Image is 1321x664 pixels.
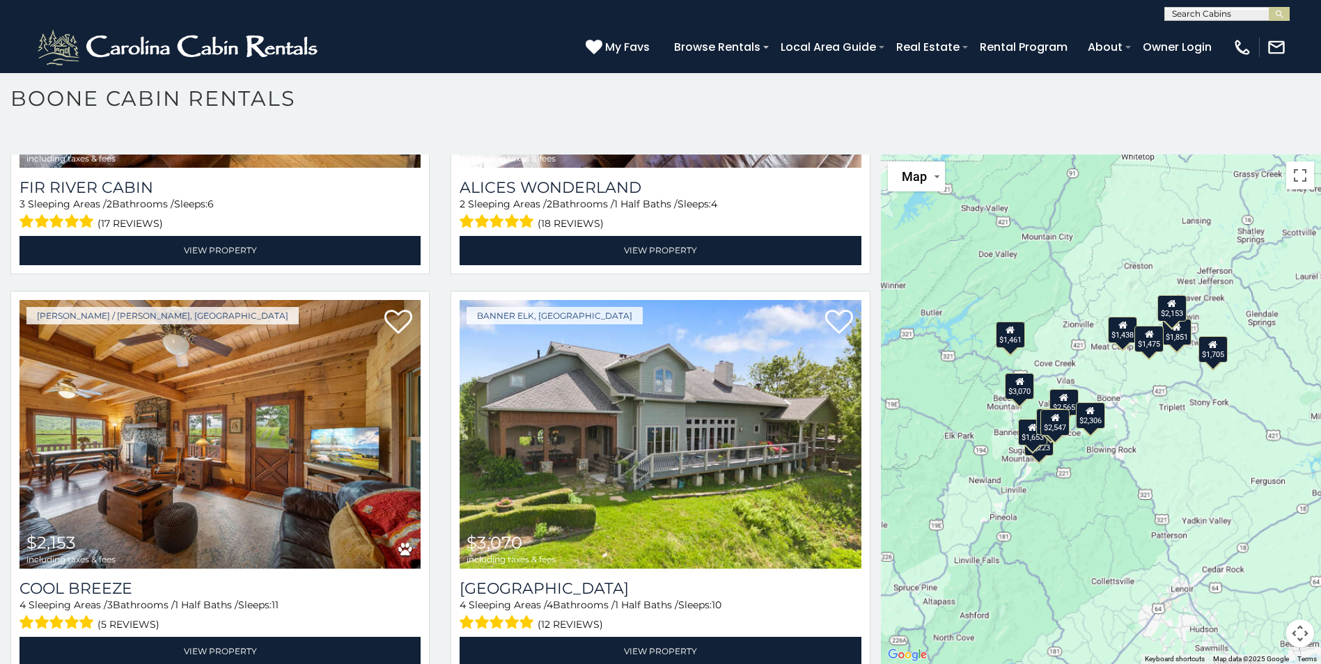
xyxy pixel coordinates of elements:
[884,646,930,664] a: Open this area in Google Maps (opens a new window)
[467,154,556,163] span: including taxes & fees
[1136,35,1219,59] a: Owner Login
[97,615,159,633] span: (5 reviews)
[711,198,717,210] span: 4
[460,236,861,264] a: View Property
[19,198,25,210] span: 3
[1040,409,1070,436] div: $2,547
[1213,655,1289,663] span: Map data ©2025 Google
[26,555,116,564] span: including taxes & fees
[884,646,930,664] img: Google
[614,198,678,210] span: 1 Half Baths /
[1134,326,1164,352] div: $1,475
[1286,161,1314,189] button: Toggle fullscreen view
[35,26,324,68] img: White-1-2.png
[460,197,861,232] div: Sleeping Areas / Bathrooms / Sleeps:
[19,579,421,598] a: Cool Breeze
[460,579,861,598] a: [GEOGRAPHIC_DATA]
[1267,38,1286,57] img: mail-regular-white.png
[547,198,552,210] span: 2
[825,308,853,338] a: Add to favorites
[1286,619,1314,647] button: Map camera controls
[547,599,553,611] span: 4
[467,532,522,553] span: $3,070
[460,579,861,598] h3: Montallori Stone Lodge
[107,198,112,210] span: 2
[19,197,421,232] div: Sleeping Areas / Bathrooms / Sleeps:
[1018,419,1047,445] div: $1,653
[19,300,421,569] img: Cool Breeze
[460,599,466,611] span: 4
[460,300,861,569] a: Montallori Stone Lodge $3,070 including taxes & fees
[538,214,604,232] span: (18 reviews)
[1024,429,1053,456] div: $1,223
[667,35,767,59] a: Browse Rentals
[902,169,927,184] span: Map
[97,214,163,232] span: (17 reviews)
[19,598,421,633] div: Sleeping Areas / Bathrooms / Sleeps:
[1233,38,1252,57] img: phone-regular-white.png
[996,322,1025,348] div: $1,461
[467,555,556,564] span: including taxes & fees
[538,615,603,633] span: (12 reviews)
[712,599,721,611] span: 10
[586,38,653,56] a: My Favs
[272,599,279,611] span: 11
[26,532,76,553] span: $2,153
[19,178,421,197] a: Fir River Cabin
[19,599,26,611] span: 4
[1297,655,1317,663] a: Terms (opens in new tab)
[19,236,421,264] a: View Property
[26,307,299,324] a: [PERSON_NAME] / [PERSON_NAME], [GEOGRAPHIC_DATA]
[1145,654,1205,664] button: Keyboard shortcuts
[1076,402,1105,429] div: $2,306
[1162,319,1191,345] div: $1,851
[1157,295,1187,322] div: $2,153
[1049,389,1079,416] div: $2,565
[889,35,967,59] a: Real Estate
[460,598,861,633] div: Sleeping Areas / Bathrooms / Sleeps:
[973,35,1074,59] a: Rental Program
[605,38,650,56] span: My Favs
[208,198,214,210] span: 6
[888,161,945,191] button: Change map style
[19,300,421,569] a: Cool Breeze $2,153 including taxes & fees
[1035,409,1065,435] div: $2,964
[460,300,861,569] img: Montallori Stone Lodge
[467,307,643,324] a: Banner Elk, [GEOGRAPHIC_DATA]
[175,599,238,611] span: 1 Half Baths /
[774,35,883,59] a: Local Area Guide
[460,198,465,210] span: 2
[1108,317,1137,343] div: $1,438
[107,599,113,611] span: 3
[615,599,678,611] span: 1 Half Baths /
[26,154,116,163] span: including taxes & fees
[1198,336,1227,363] div: $1,705
[460,178,861,197] a: Alices Wonderland
[1081,35,1130,59] a: About
[1005,373,1034,400] div: $3,070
